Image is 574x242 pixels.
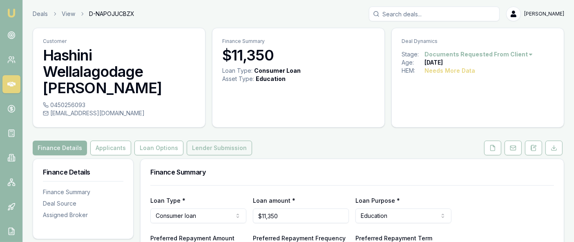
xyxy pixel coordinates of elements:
button: Finance Details [33,141,87,155]
span: [PERSON_NAME] [524,11,564,17]
label: Preferred Repayment Amount [150,235,235,242]
nav: breadcrumb [33,10,134,18]
h3: Finance Summary [150,169,554,175]
span: D-NAPOJUCBZX [89,10,134,18]
p: Deal Dynamics [402,38,554,45]
label: Preferred Repayment Term [355,235,432,242]
a: Finance Details [33,141,89,155]
h3: $11,350 [222,47,375,63]
div: Stage: [402,50,424,58]
div: [EMAIL_ADDRESS][DOMAIN_NAME] [43,109,195,117]
div: Asset Type : [222,75,254,83]
div: Age: [402,58,424,67]
div: [DATE] [424,58,443,67]
div: HEM: [402,67,424,75]
h3: Hashini Wellalagodage [PERSON_NAME] [43,47,195,96]
button: Loan Options [134,141,183,155]
p: Finance Summary [222,38,375,45]
label: Loan Type * [150,197,185,204]
div: Loan Type: [222,67,252,75]
a: Applicants [89,141,133,155]
div: Consumer Loan [254,67,301,75]
div: 0450256093 [43,101,195,109]
button: Documents Requested From Client [424,50,534,58]
div: Needs More Data [424,67,475,75]
a: Deals [33,10,48,18]
p: Customer [43,38,195,45]
button: Lender Submission [187,141,252,155]
input: $ [253,208,349,223]
img: emu-icon-u.png [7,8,16,18]
label: Preferred Repayment Frequency [253,235,346,242]
input: Search deals [369,7,500,21]
div: Finance Summary [43,188,123,196]
a: Lender Submission [185,141,254,155]
div: Deal Source [43,199,123,208]
a: Loan Options [133,141,185,155]
label: Loan amount * [253,197,295,204]
a: View [62,10,75,18]
div: Assigned Broker [43,211,123,219]
div: Education [256,75,286,83]
button: Applicants [90,141,131,155]
h3: Finance Details [43,169,123,175]
label: Loan Purpose * [355,197,400,204]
